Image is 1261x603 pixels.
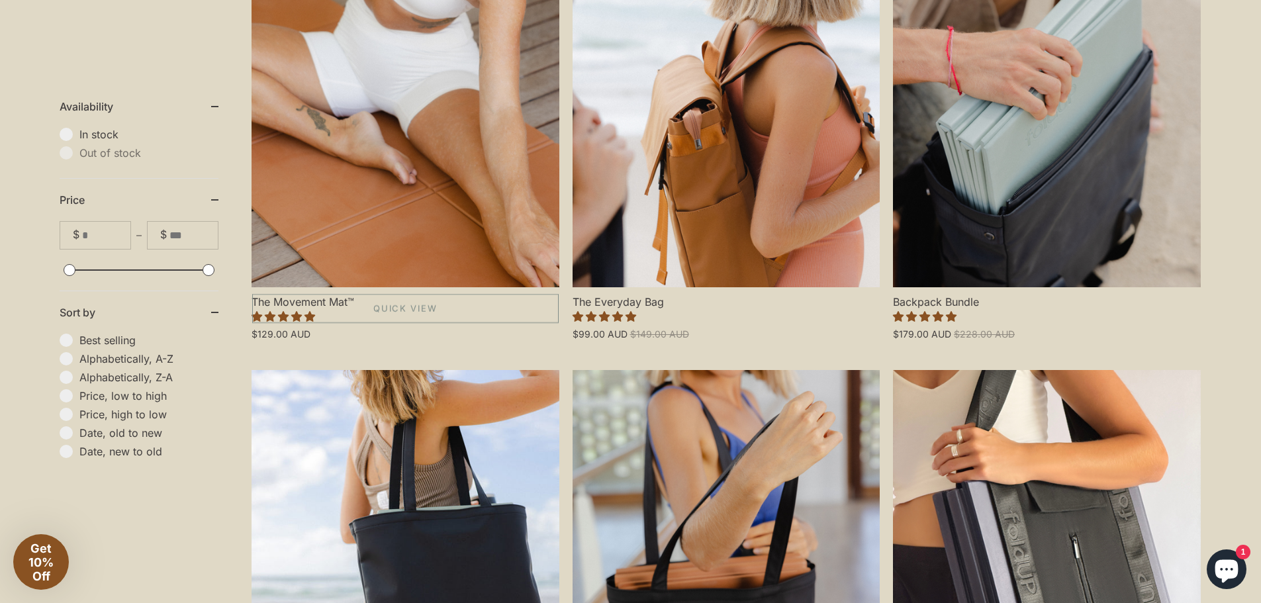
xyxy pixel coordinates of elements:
[1203,549,1250,592] inbox-online-store-chat: Shopify online store chat
[573,328,628,340] span: $99.00 AUD
[169,222,218,249] input: To
[252,328,310,340] span: $129.00 AUD
[79,389,218,402] span: Price, low to high
[82,222,130,249] input: From
[79,426,218,440] span: Date, old to new
[573,287,880,340] a: The Everyday Bag 4.97 stars $99.00 AUD $149.00 AUD
[73,228,79,241] span: $
[893,310,957,323] span: 5.00 stars
[573,310,636,323] span: 4.97 stars
[79,352,218,365] span: Alphabetically, A-Z
[60,85,218,128] summary: Availability
[60,179,218,221] summary: Price
[79,408,218,421] span: Price, high to low
[573,287,880,309] span: The Everyday Bag
[79,334,218,347] span: Best selling
[79,371,218,384] span: Alphabetically, Z-A
[252,294,559,323] a: Quick View
[60,291,218,334] summary: Sort by
[28,541,54,583] span: Get 10% Off
[893,287,1201,340] a: Backpack Bundle 5.00 stars $179.00 AUD $228.00 AUD
[79,128,218,141] span: In stock
[252,287,559,309] span: The Movement Mat™
[630,328,689,340] span: $149.00 AUD
[954,328,1015,340] span: $228.00 AUD
[13,534,69,590] div: Get 10% Off
[893,328,951,340] span: $179.00 AUD
[252,287,559,340] a: The Movement Mat™ 4.86 stars $129.00 AUD
[79,146,218,160] span: Out of stock
[893,287,1201,309] span: Backpack Bundle
[252,310,315,323] span: 4.86 stars
[79,445,218,458] span: Date, new to old
[160,228,167,241] span: $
